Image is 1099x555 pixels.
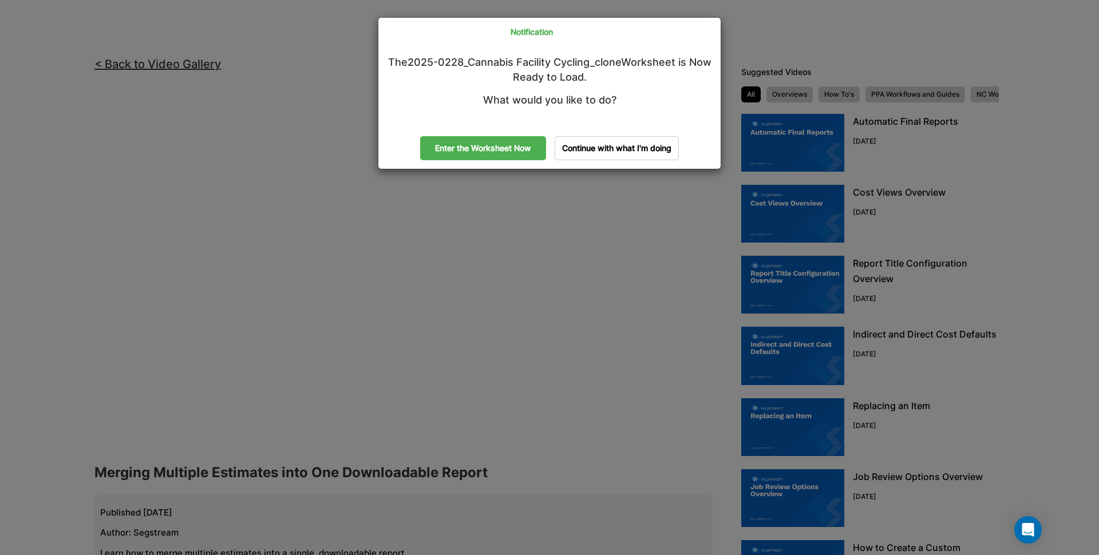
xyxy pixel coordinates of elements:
[408,56,621,68] span: 2025-0228_Cannabis Facility Cycling_clone
[420,136,546,160] a: Enter the Worksheet Now
[555,136,679,160] button: Continue with what I'm doing
[511,26,712,38] div: Notification
[387,55,712,84] div: The Worksheet is Now Ready to Load.
[387,93,712,108] div: What would you like to do?
[1014,516,1042,544] div: Open Intercom Messenger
